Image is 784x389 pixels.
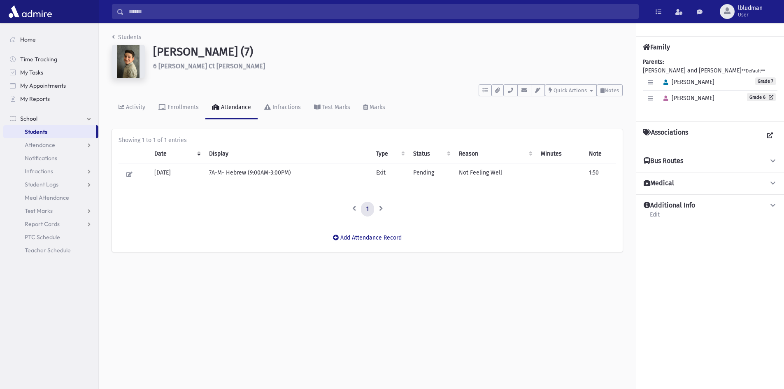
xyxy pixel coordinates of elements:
[153,45,623,59] h1: [PERSON_NAME] (7)
[149,144,204,163] th: Date: activate to sort column ascending
[643,201,777,210] button: Additional Info
[3,151,98,165] a: Notifications
[597,84,623,96] button: Notes
[7,3,54,20] img: AdmirePro
[3,138,98,151] a: Attendance
[605,87,619,93] span: Notes
[3,231,98,244] a: PTC Schedule
[3,178,98,191] a: Student Logs
[3,79,98,92] a: My Appointments
[152,96,205,119] a: Enrollments
[25,194,69,201] span: Meal Attendance
[368,104,385,111] div: Marks
[328,231,407,245] button: Add Attendance Record
[119,136,616,144] div: Showing 1 to 1 of 1 entries
[644,157,683,165] h4: Bus Routes
[643,43,670,51] h4: Family
[660,95,714,102] span: [PERSON_NAME]
[371,144,408,163] th: Type: activate to sort column ascending
[755,77,776,85] span: Grade 7
[25,181,58,188] span: Student Logs
[3,217,98,231] a: Report Cards
[25,247,71,254] span: Teacher Schedule
[112,96,152,119] a: Activity
[644,179,674,188] h4: Medical
[738,12,763,18] span: User
[25,207,53,214] span: Test Marks
[545,84,597,96] button: Quick Actions
[357,96,392,119] a: Marks
[149,163,204,186] td: [DATE]
[153,62,623,70] h6: 6 [PERSON_NAME] Ct [PERSON_NAME]
[584,163,616,186] td: 1:50
[3,165,98,178] a: Infractions
[644,201,695,210] h4: Additional Info
[536,144,584,163] th: Minutes
[20,36,36,43] span: Home
[660,79,714,86] span: [PERSON_NAME]
[25,128,47,135] span: Students
[25,233,60,241] span: PTC Schedule
[258,96,307,119] a: Infractions
[454,144,536,163] th: Reason: activate to sort column ascending
[3,191,98,204] a: Meal Attendance
[643,58,777,115] div: [PERSON_NAME] and [PERSON_NAME]
[3,66,98,79] a: My Tasks
[123,168,135,180] button: Edit
[20,56,57,63] span: Time Tracking
[643,58,664,65] b: Parents:
[3,244,98,257] a: Teacher Schedule
[204,144,371,163] th: Display
[20,69,43,76] span: My Tasks
[112,33,142,45] nav: breadcrumb
[3,125,96,138] a: Students
[371,163,408,186] td: Exit
[124,4,638,19] input: Search
[20,82,66,89] span: My Appointments
[3,112,98,125] a: School
[361,202,374,217] a: 1
[307,96,357,119] a: Test Marks
[3,204,98,217] a: Test Marks
[554,87,587,93] span: Quick Actions
[219,104,251,111] div: Attendance
[3,33,98,46] a: Home
[408,144,454,163] th: Status: activate to sort column ascending
[643,179,777,188] button: Medical
[20,115,37,122] span: School
[20,95,50,102] span: My Reports
[408,163,454,186] td: Pending
[3,92,98,105] a: My Reports
[166,104,199,111] div: Enrollments
[3,53,98,66] a: Time Tracking
[25,168,53,175] span: Infractions
[124,104,145,111] div: Activity
[763,128,777,143] a: View all Associations
[204,163,371,186] td: 7A-M- Hebrew (9:00AM-3:00PM)
[643,128,688,143] h4: Associations
[112,34,142,41] a: Students
[747,93,776,101] a: Grade 6
[649,210,660,225] a: Edit
[643,157,777,165] button: Bus Routes
[271,104,301,111] div: Infractions
[454,163,536,186] td: Not Feeling Well
[321,104,350,111] div: Test Marks
[25,220,60,228] span: Report Cards
[584,144,616,163] th: Note
[205,96,258,119] a: Attendance
[25,141,55,149] span: Attendance
[738,5,763,12] span: lbludman
[25,154,57,162] span: Notifications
